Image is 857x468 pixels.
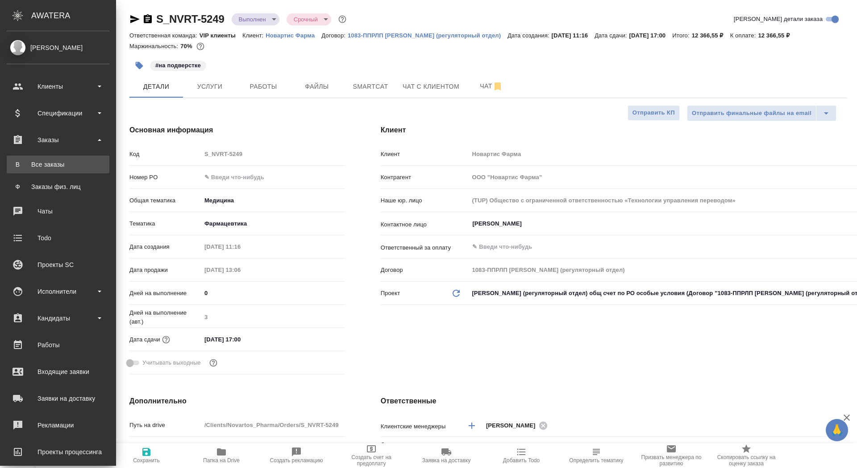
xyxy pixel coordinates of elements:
div: Клиенты [7,80,109,93]
div: Работы [7,338,109,352]
button: Определить тематику [559,443,634,468]
input: Пустое поле [201,311,345,324]
a: ВВсе заказы [7,156,109,173]
input: Пустое поле [201,148,345,160]
input: ✎ Введи что-нибудь [201,333,279,346]
p: Тематика [129,219,201,228]
h4: Основная информация [129,125,345,135]
button: Выбери, если сб и вс нужно считать рабочими днями для выполнения заказа. [208,357,219,369]
button: Добавить тэг [129,56,149,75]
button: Призвать менеджера по развитию [634,443,709,468]
input: ✎ Введи что-нибудь [201,287,345,300]
input: ✎ Введи что-нибудь [201,442,345,455]
p: Ответственный за оплату [381,243,469,252]
button: Добавить Todo [484,443,559,468]
span: [PERSON_NAME] [486,421,541,430]
a: Todo [2,227,114,249]
p: 12 366,55 ₽ [758,32,796,39]
p: Дата продажи [129,266,201,275]
p: [DATE] 11:16 [552,32,595,39]
p: Клиентские менеджеры [381,422,458,431]
div: Заявки на доставку [7,392,109,405]
div: Выполнен [232,13,279,25]
span: 🙏 [829,421,845,439]
button: Сохранить [109,443,184,468]
div: [PERSON_NAME] [486,420,550,431]
button: Добавить менеджера [461,415,483,436]
p: Наше юр. лицо [381,196,469,205]
input: ✎ Введи что-нибудь [201,171,345,184]
button: Срочный [291,16,320,23]
div: Чаты [7,205,109,218]
span: Отправить финальные файлы на email [692,108,811,119]
p: Номер PO [129,173,201,182]
button: Папка на Drive [184,443,259,468]
div: Выполнен [287,13,331,25]
p: [DATE] 17:00 [629,32,673,39]
button: Заявка на доставку [409,443,484,468]
div: Todo [7,231,109,245]
div: Все заказы [11,160,105,169]
p: Дата сдачи: [595,32,629,39]
span: Smartcat [349,81,392,92]
div: Проекты процессинга [7,445,109,459]
button: Если добавить услуги и заполнить их объемом, то дата рассчитается автоматически [160,334,172,345]
span: Добавить Todo [503,457,540,464]
p: Клиент [381,150,469,159]
button: Скопировать ссылку для ЯМессенджера [129,14,140,25]
span: Сохранить [133,457,160,464]
p: Договор: [321,32,348,39]
p: 1083-ППРЛП [PERSON_NAME] (регуляторный отдел) [348,32,508,39]
h4: Дополнительно [129,396,345,406]
div: Заказы физ. лиц [11,182,105,191]
button: Скопировать ссылку [142,14,153,25]
button: Создать рекламацию [259,443,334,468]
p: Контактное лицо [381,220,469,229]
p: Дней на выполнение (авт.) [129,308,201,326]
input: Пустое поле [201,263,279,276]
input: Пустое поле [201,419,345,431]
div: [PERSON_NAME] [7,43,109,53]
button: 🙏 [826,419,848,441]
span: Работы [242,81,285,92]
span: Услуги [188,81,231,92]
a: 1083-ППРЛП [PERSON_NAME] (регуляторный отдел) [348,31,508,39]
a: Работы [2,334,114,356]
span: Создать счет на предоплату [339,454,404,467]
button: 3104.49 RUB; [195,41,206,52]
svg: Отписаться [492,81,503,92]
a: Рекламации [2,414,114,436]
span: Призвать менеджера по развитию [639,454,703,467]
input: Пустое поле [201,240,279,253]
span: Папка на Drive [203,457,240,464]
p: VIP клиенты [200,32,242,39]
p: Дата создания: [508,32,551,39]
p: К оплате: [730,32,758,39]
a: ФЗаказы физ. лиц [7,178,109,196]
span: [PERSON_NAME] детали заказа [734,15,823,24]
p: Итого: [672,32,691,39]
span: Чат с клиентом [403,81,459,92]
p: Общая тематика [129,196,201,205]
div: Рекламации [7,419,109,432]
button: Создать счет на предоплату [334,443,409,468]
div: Фармацевтика [201,216,345,231]
p: Новартис Фарма [266,32,321,39]
div: Проекты SC [7,258,109,271]
a: S_NVRT-5249 [156,13,225,25]
p: 12 366,55 ₽ [692,32,730,39]
p: Ответственная команда: [129,32,200,39]
a: Входящие заявки [2,361,114,383]
a: Проекты SC [2,254,114,276]
a: Заявки на доставку [2,387,114,410]
p: Путь на drive [129,421,201,430]
span: Создать рекламацию [270,457,323,464]
button: Отправить КП [628,105,680,121]
p: #на подверстке [155,61,201,70]
span: Определить тематику [569,457,623,464]
div: AWATERA [31,7,116,25]
button: Выполнен [236,16,269,23]
div: Кандидаты [7,312,109,325]
p: Договор [381,266,469,275]
a: Чаты [2,200,114,222]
